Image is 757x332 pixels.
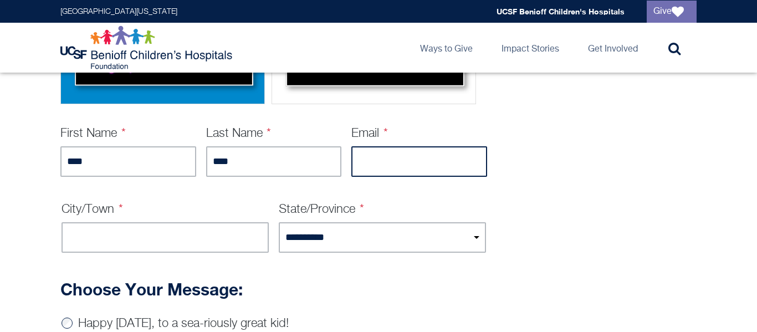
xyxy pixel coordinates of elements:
[60,279,243,299] strong: Choose Your Message:
[60,127,126,140] label: First Name
[206,127,272,140] label: Last Name
[493,23,568,73] a: Impact Stories
[579,23,647,73] a: Get Involved
[351,127,388,140] label: Email
[279,203,364,216] label: State/Province
[60,8,177,16] a: [GEOGRAPHIC_DATA][US_STATE]
[78,318,289,330] label: Happy [DATE], to a sea-riously great kid!
[60,25,235,70] img: Logo for UCSF Benioff Children's Hospitals Foundation
[411,23,482,73] a: Ways to Give
[647,1,697,23] a: Give
[62,203,123,216] label: City/Town
[497,7,625,16] a: UCSF Benioff Children's Hospitals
